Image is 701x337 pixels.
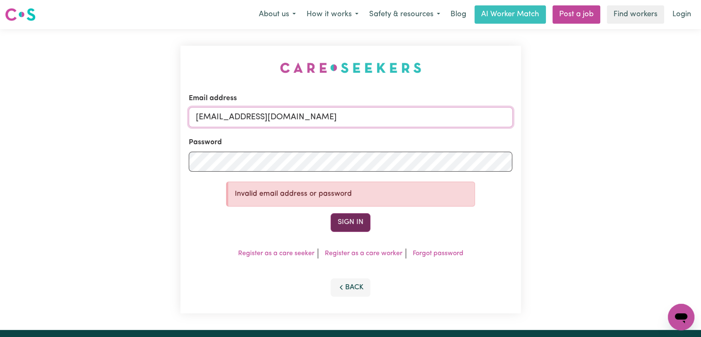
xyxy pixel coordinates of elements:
[325,250,402,257] a: Register as a care worker
[253,6,301,23] button: About us
[667,5,696,24] a: Login
[238,250,314,257] a: Register as a care seeker
[668,304,694,330] iframe: Button to launch messaging window
[445,5,471,24] a: Blog
[189,107,513,127] input: Email address
[189,137,222,148] label: Password
[475,5,546,24] a: AI Worker Match
[331,278,370,297] button: Back
[607,5,664,24] a: Find workers
[301,6,364,23] button: How it works
[364,6,445,23] button: Safety & resources
[189,93,237,104] label: Email address
[553,5,600,24] a: Post a job
[331,213,370,231] button: Sign In
[235,189,468,199] p: Invalid email address or password
[5,7,36,22] img: Careseekers logo
[413,250,463,257] a: Forgot password
[5,5,36,24] a: Careseekers logo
